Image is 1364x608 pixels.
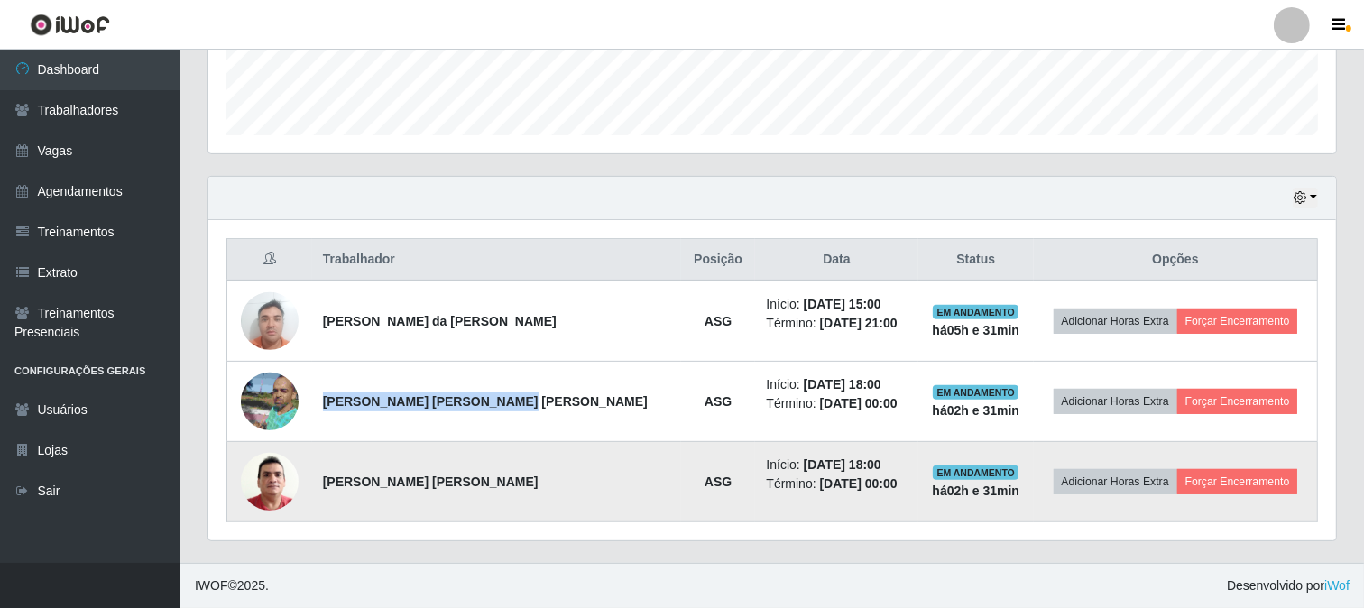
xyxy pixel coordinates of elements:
span: © 2025 . [195,576,269,595]
strong: [PERSON_NAME] da [PERSON_NAME] [323,314,557,328]
time: [DATE] 21:00 [820,316,898,330]
th: Trabalhador [312,239,681,281]
span: IWOF [195,578,228,593]
strong: [PERSON_NAME] [PERSON_NAME] [323,474,539,489]
img: 1678478757284.jpeg [241,282,299,359]
button: Adicionar Horas Extra [1054,469,1177,494]
th: Status [918,239,1034,281]
strong: ASG [705,474,732,489]
img: CoreUI Logo [30,14,110,36]
img: 1717722421644.jpeg [241,443,299,520]
strong: [PERSON_NAME] [PERSON_NAME] [PERSON_NAME] [323,394,648,409]
strong: ASG [705,394,732,409]
th: Data [755,239,917,281]
span: Desenvolvido por [1227,576,1350,595]
time: [DATE] 00:00 [820,396,898,410]
time: [DATE] 15:00 [804,297,881,311]
li: Início: [766,295,907,314]
time: [DATE] 18:00 [804,457,881,472]
button: Adicionar Horas Extra [1054,309,1177,334]
strong: ASG [705,314,732,328]
strong: há 02 h e 31 min [933,403,1020,418]
span: EM ANDAMENTO [933,465,1018,480]
th: Posição [681,239,756,281]
th: Opções [1034,239,1318,281]
time: [DATE] 18:00 [804,377,881,392]
li: Início: [766,456,907,474]
button: Forçar Encerramento [1177,309,1298,334]
strong: há 05 h e 31 min [933,323,1020,337]
li: Início: [766,375,907,394]
button: Adicionar Horas Extra [1054,389,1177,414]
li: Término: [766,474,907,493]
a: iWof [1324,578,1350,593]
button: Forçar Encerramento [1177,469,1298,494]
span: EM ANDAMENTO [933,385,1018,400]
span: EM ANDAMENTO [933,305,1018,319]
strong: há 02 h e 31 min [933,484,1020,498]
button: Forçar Encerramento [1177,389,1298,414]
li: Término: [766,314,907,333]
img: 1650917429067.jpeg [241,363,299,440]
li: Término: [766,394,907,413]
time: [DATE] 00:00 [820,476,898,491]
